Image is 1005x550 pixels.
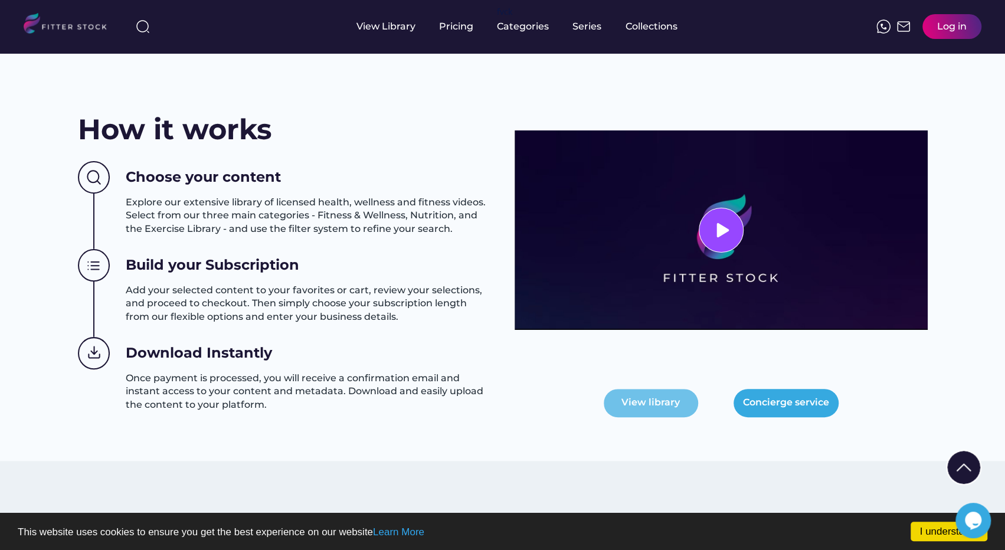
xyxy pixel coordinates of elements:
[896,19,911,34] img: Frame%2051.svg
[955,503,993,538] iframe: chat widget
[24,13,117,37] img: LOGO.svg
[911,522,987,541] a: I understand!
[126,196,491,235] h3: Explore our extensive library of licensed health, wellness and fitness videos. Select from our th...
[126,372,491,411] h3: Once payment is processed, you will receive a confirmation email and instant access to your conte...
[497,20,549,33] div: Categories
[604,389,698,417] button: View library
[18,527,987,537] p: This website uses cookies to ensure you get the best experience on our website
[126,284,491,323] h3: Add your selected content to your favorites or cart, review your selections, and proceed to check...
[78,337,110,370] img: Group%201000002439.svg
[876,19,891,34] img: meteor-icons_whatsapp%20%281%29.svg
[515,130,928,330] img: 3977569478e370cc298ad8aabb12f348.png
[78,161,110,194] img: Group%201000002437%20%282%29.svg
[937,20,967,33] div: Log in
[373,526,424,538] a: Learn More
[439,20,473,33] div: Pricing
[356,20,415,33] div: View Library
[572,20,602,33] div: Series
[734,389,839,417] button: Concierge service
[497,6,512,18] div: fvck
[78,110,271,149] h2: How it works
[126,167,281,187] h3: Choose your content
[126,343,272,363] h3: Download Instantly
[947,451,980,484] img: Group%201000002322%20%281%29.svg
[136,19,150,34] img: search-normal%203.svg
[78,249,110,282] img: Group%201000002438.svg
[626,20,677,33] div: Collections
[126,255,299,275] h3: Build your Subscription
